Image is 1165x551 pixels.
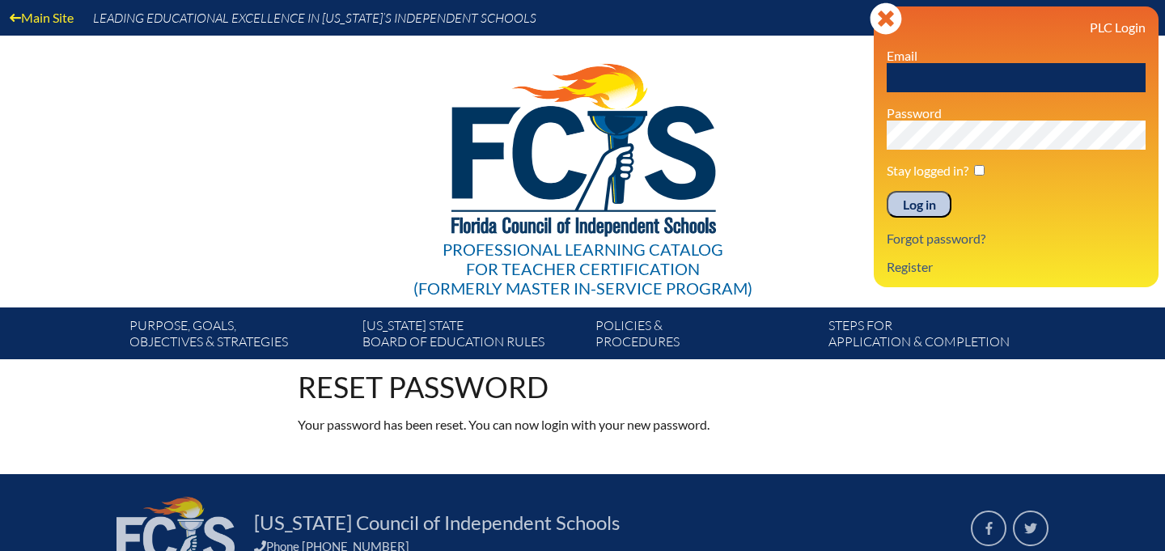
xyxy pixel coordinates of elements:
[466,259,700,278] span: for Teacher Certification
[589,314,822,359] a: Policies &Procedures
[3,6,80,28] a: Main Site
[298,414,867,435] p: Your password has been reset. You can now login with your new password.
[298,372,867,401] h1: Reset Password
[887,191,951,218] input: Log in
[407,32,759,301] a: Professional Learning Catalog for Teacher Certification(formerly Master In-service Program)
[123,314,356,359] a: Purpose, goals,objectives & strategies
[822,314,1055,359] a: Steps forapplication & completion
[356,314,589,359] a: [US_STATE] StateBoard of Education rules
[248,510,626,536] a: [US_STATE] Council of Independent Schools
[880,227,992,249] a: Forgot password?
[416,36,750,256] img: FCISlogo221.eps
[413,239,752,298] div: Professional Learning Catalog (formerly Master In-service Program)
[880,256,939,278] a: Register
[870,2,902,35] svg: Close
[887,105,942,121] label: Password
[887,163,968,178] label: Stay logged in?
[887,48,917,63] label: Email
[887,19,1146,35] h3: PLC Login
